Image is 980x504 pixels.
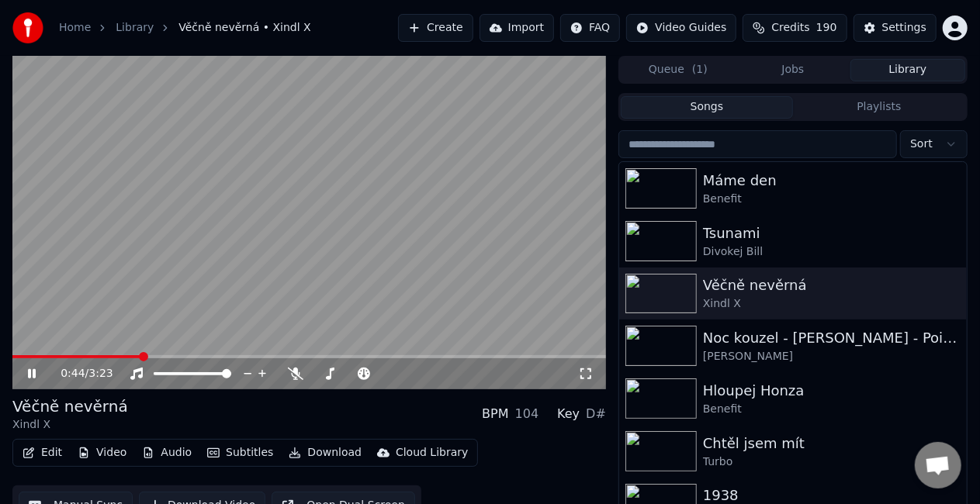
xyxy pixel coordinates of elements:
[703,170,961,192] div: Máme den
[703,402,961,417] div: Benefit
[59,20,311,36] nav: breadcrumb
[626,14,736,42] button: Video Guides
[398,14,473,42] button: Create
[59,20,91,36] a: Home
[816,20,837,36] span: 190
[12,417,128,433] div: Xindl X
[850,59,965,81] button: Library
[703,454,961,470] div: Turbo
[560,14,620,42] button: FAQ
[703,327,961,349] div: Noc kouzel - [PERSON_NAME] - Poison
[12,395,128,417] div: Věčně nevěrná
[703,349,961,364] div: [PERSON_NAME]
[557,405,580,423] div: Key
[621,96,793,119] button: Songs
[703,274,961,296] div: Věčně nevěrná
[480,14,554,42] button: Import
[703,433,961,454] div: Chtěl jsem mít
[854,14,937,42] button: Settings
[515,405,539,423] div: 104
[743,14,847,42] button: Credits190
[178,20,310,36] span: Věčně nevěrná • Xindl X
[586,405,606,423] div: D#
[482,405,508,423] div: BPM
[915,442,961,488] a: Otevřený chat
[621,59,736,81] button: Queue
[282,442,368,464] button: Download
[201,442,279,464] button: Subtitles
[71,442,133,464] button: Video
[16,442,68,464] button: Edit
[793,96,965,119] button: Playlists
[703,296,961,312] div: Xindl X
[736,59,850,81] button: Jobs
[136,442,198,464] button: Audio
[396,445,468,461] div: Cloud Library
[882,20,926,36] div: Settings
[910,136,933,152] span: Sort
[12,12,43,43] img: youka
[692,62,708,78] span: ( 1 )
[703,223,961,244] div: Tsunami
[703,380,961,402] div: Hloupej Honza
[771,20,809,36] span: Credits
[116,20,154,36] a: Library
[703,192,961,207] div: Benefit
[88,366,113,381] span: 3:23
[61,366,98,381] div: /
[61,366,85,381] span: 0:44
[703,244,961,260] div: Divokej Bill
